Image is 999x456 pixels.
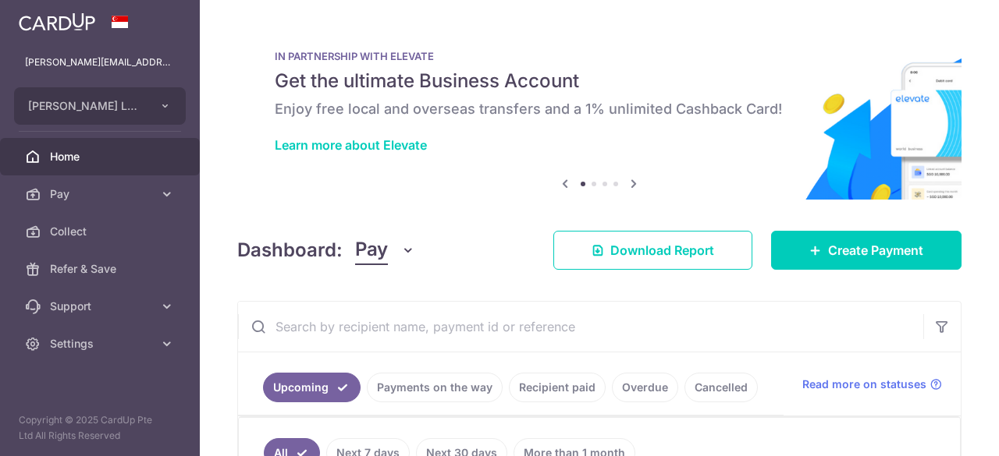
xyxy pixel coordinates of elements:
input: Search by recipient name, payment id or reference [238,302,923,352]
span: Collect [50,224,153,239]
p: IN PARTNERSHIP WITH ELEVATE [275,50,924,62]
a: Learn more about Elevate [275,137,427,153]
p: [PERSON_NAME][EMAIL_ADDRESS][DOMAIN_NAME] [25,55,175,70]
h4: Dashboard: [237,236,343,264]
span: Read more on statuses [802,376,926,392]
h5: Get the ultimate Business Account [275,69,924,94]
a: Read more on statuses [802,376,942,392]
span: Refer & Save [50,261,153,277]
button: [PERSON_NAME] LOGISTICS PRIVATE LIMITED [14,87,186,125]
h6: Enjoy free local and overseas transfers and a 1% unlimited Cashback Card! [275,100,924,118]
span: Download Report [610,241,714,260]
a: Payments on the way [367,373,503,402]
img: CardUp [19,12,95,31]
iframe: Opens a widget where you can find more information [899,409,983,448]
span: [PERSON_NAME] LOGISTICS PRIVATE LIMITED [28,98,144,114]
a: Recipient paid [509,373,606,402]
span: Pay [355,235,388,265]
a: Download Report [553,231,752,270]
a: Overdue [612,373,678,402]
span: Create Payment [828,241,923,260]
button: Pay [355,235,415,265]
span: Pay [50,186,153,202]
a: Upcoming [263,373,361,402]
img: Renovation banner [237,25,962,200]
span: Settings [50,336,153,352]
a: Cancelled [684,373,758,402]
a: Create Payment [771,231,962,270]
span: Support [50,299,153,314]
span: Home [50,149,153,164]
